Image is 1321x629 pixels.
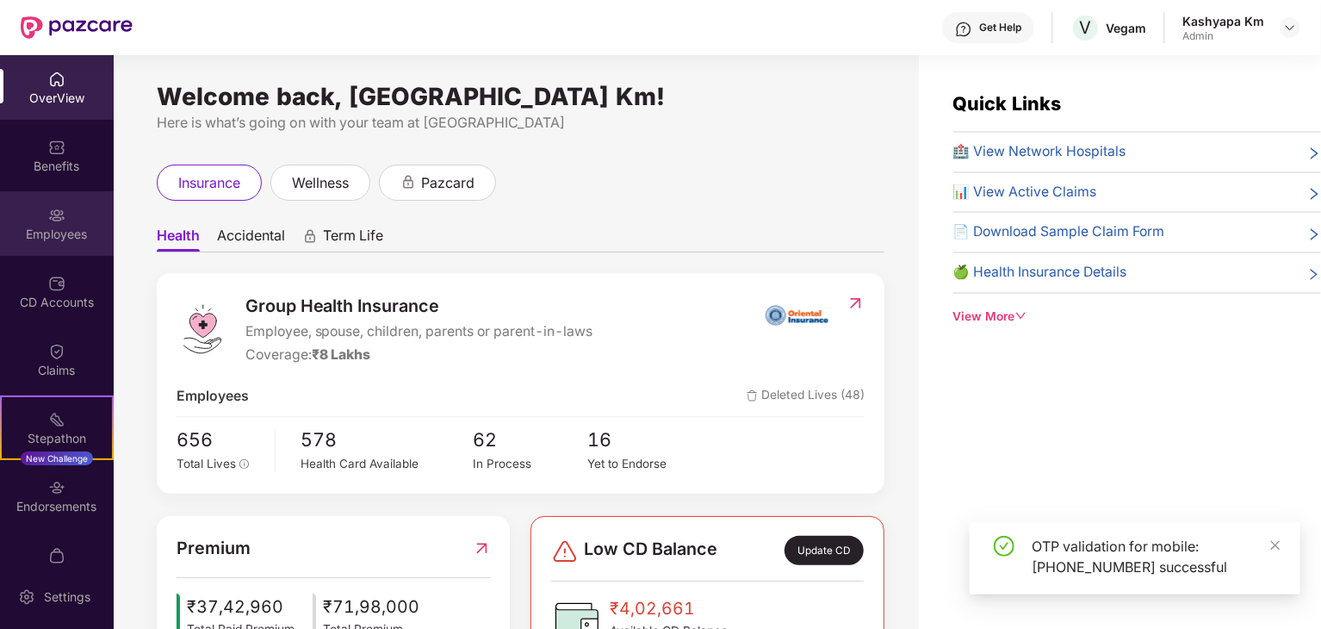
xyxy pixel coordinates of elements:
[217,227,285,252] span: Accidental
[785,536,864,565] div: Update CD
[312,346,371,363] span: ₹8 Lakhs
[245,321,593,343] span: Employee, spouse, children, parents or parent-in-laws
[187,594,295,620] span: ₹37,42,960
[584,536,717,565] span: Low CD Balance
[847,295,865,312] img: RedirectIcon
[39,589,96,606] div: Settings
[157,90,884,103] div: Welcome back, [GEOGRAPHIC_DATA] Km!
[765,293,829,336] img: insurerIcon
[953,308,1321,327] div: View More
[1307,185,1321,203] span: right
[1307,145,1321,163] span: right
[48,275,65,292] img: svg+xml;base64,PHN2ZyBpZD0iQ0RfQWNjb3VudHMiIGRhdGEtbmFtZT0iQ0QgQWNjb3VudHMiIHhtbG5zPSJodHRwOi8vd3...
[1307,225,1321,243] span: right
[953,92,1062,115] span: Quick Links
[48,547,65,564] img: svg+xml;base64,PHN2ZyBpZD0iTXlfT3JkZXJzIiBkYXRhLW5hbWU9Ik15IE9yZGVycyIgeG1sbnM9Imh0dHA6Ly93d3cudz...
[1283,21,1297,34] img: svg+xml;base64,PHN2ZyBpZD0iRHJvcGRvd24tMzJ4MzIiIHhtbG5zPSJodHRwOi8vd3d3LnczLm9yZy8yMDAwL3N2ZyIgd2...
[323,594,419,620] span: ₹71,98,000
[953,262,1127,283] span: 🍏 Health Insurance Details
[21,452,93,465] div: New Challenge
[177,386,249,408] span: Employees
[994,536,1014,557] span: check-circle
[1032,536,1280,577] div: OTP validation for mobile: [PHONE_NUMBER] successful
[177,303,228,355] img: logo
[955,21,972,38] img: svg+xml;base64,PHN2ZyBpZD0iSGVscC0zMngzMiIgeG1sbnM9Imh0dHA6Ly93d3cudzMub3JnLzIwMDAvc3ZnIiB3aWR0aD...
[48,479,65,496] img: svg+xml;base64,PHN2ZyBpZD0iRW5kb3JzZW1lbnRzIiB4bWxucz0iaHR0cDovL3d3dy53My5vcmcvMjAwMC9zdmciIHdpZH...
[747,390,758,402] img: deleteIcon
[21,16,133,39] img: New Pazcare Logo
[157,227,200,252] span: Health
[48,139,65,156] img: svg+xml;base64,PHN2ZyBpZD0iQmVuZWZpdHMiIHhtbG5zPSJodHRwOi8vd3d3LnczLm9yZy8yMDAwL3N2ZyIgd2lkdGg9Ij...
[239,459,250,470] span: info-circle
[473,426,587,455] span: 62
[2,430,112,447] div: Stepathon
[18,589,35,606] img: svg+xml;base64,PHN2ZyBpZD0iU2V0dGluZy0yMHgyMCIgeG1sbnM9Imh0dHA6Ly93d3cudzMub3JnLzIwMDAvc3ZnIiB3aW...
[48,71,65,88] img: svg+xml;base64,PHN2ZyBpZD0iSG9tZSIgeG1sbnM9Imh0dHA6Ly93d3cudzMub3JnLzIwMDAvc3ZnIiB3aWR0aD0iMjAiIG...
[588,455,703,473] div: Yet to Endorse
[1182,13,1264,29] div: Kashyapa Km
[301,426,474,455] span: 578
[1182,29,1264,43] div: Admin
[1307,265,1321,283] span: right
[177,535,251,562] span: Premium
[48,343,65,360] img: svg+xml;base64,PHN2ZyBpZD0iQ2xhaW0iIHhtbG5zPSJodHRwOi8vd3d3LnczLm9yZy8yMDAwL3N2ZyIgd2lkdGg9IjIwIi...
[245,293,593,320] span: Group Health Insurance
[323,227,383,252] span: Term Life
[421,172,474,194] span: pazcard
[177,426,263,455] span: 656
[473,535,491,562] img: RedirectIcon
[610,595,728,622] span: ₹4,02,661
[177,457,236,470] span: Total Lives
[292,172,349,194] span: wellness
[301,455,474,473] div: Health Card Available
[1106,20,1146,36] div: Vegam
[953,182,1097,203] span: 📊 View Active Claims
[178,172,240,194] span: insurance
[48,207,65,224] img: svg+xml;base64,PHN2ZyBpZD0iRW1wbG95ZWVzIiB4bWxucz0iaHR0cDovL3d3dy53My5vcmcvMjAwMC9zdmciIHdpZHRoPS...
[48,411,65,428] img: svg+xml;base64,PHN2ZyB4bWxucz0iaHR0cDovL3d3dy53My5vcmcvMjAwMC9zdmciIHdpZHRoPSIyMSIgaGVpZ2h0PSIyMC...
[953,141,1126,163] span: 🏥 View Network Hospitals
[400,174,416,190] div: animation
[551,538,579,565] img: svg+xml;base64,PHN2ZyBpZD0iRGFuZ2VyLTMyeDMyIiB4bWxucz0iaHR0cDovL3d3dy53My5vcmcvMjAwMC9zdmciIHdpZH...
[302,228,318,244] div: animation
[473,455,587,473] div: In Process
[1080,17,1092,38] span: V
[953,221,1165,243] span: 📄 Download Sample Claim Form
[747,386,865,408] span: Deleted Lives (48)
[1015,310,1027,322] span: down
[588,426,703,455] span: 16
[979,21,1021,34] div: Get Help
[1269,539,1281,551] span: close
[157,112,884,134] div: Here is what’s going on with your team at [GEOGRAPHIC_DATA]
[245,345,593,366] div: Coverage:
